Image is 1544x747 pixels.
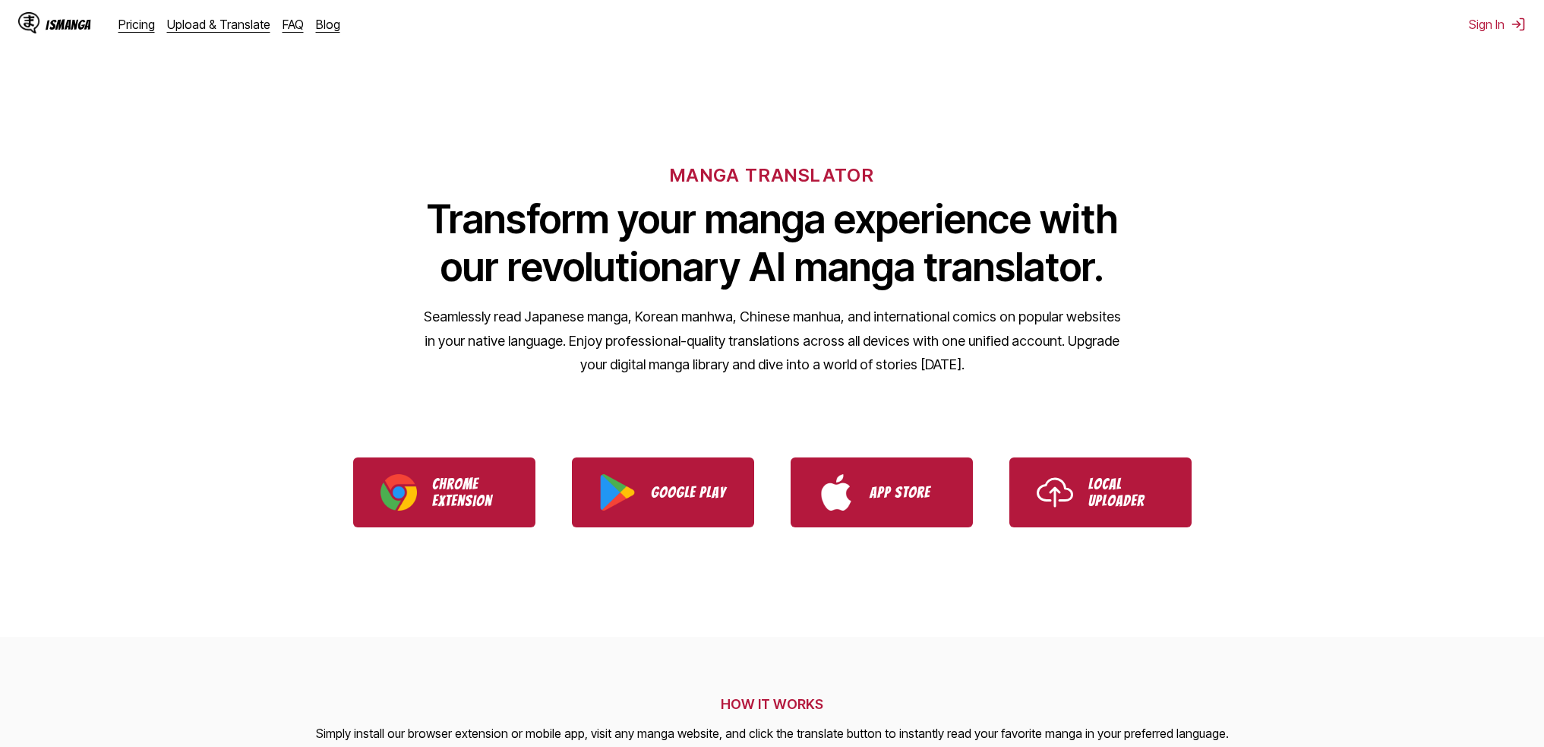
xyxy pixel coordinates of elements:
p: Google Play [651,484,727,501]
h6: MANGA TRANSLATOR [670,164,874,186]
a: Download IsManga from App Store [791,457,973,527]
img: Upload icon [1037,474,1073,511]
a: IsManga LogoIsManga [18,12,118,36]
img: Sign out [1511,17,1526,32]
a: Download IsManga Chrome Extension [353,457,535,527]
a: Pricing [118,17,155,32]
img: IsManga Logo [18,12,39,33]
img: Google Play logo [599,474,636,511]
h2: HOW IT WORKS [316,696,1229,712]
div: IsManga [46,17,91,32]
h1: Transform your manga experience with our revolutionary AI manga translator. [423,195,1122,291]
button: Sign In [1469,17,1526,32]
p: Chrome Extension [432,476,508,509]
a: Upload & Translate [167,17,270,32]
p: Local Uploader [1088,476,1164,509]
a: Blog [316,17,340,32]
p: Simply install our browser extension or mobile app, visit any manga website, and click the transl... [316,724,1229,744]
p: Seamlessly read Japanese manga, Korean manhwa, Chinese manhua, and international comics on popula... [423,305,1122,377]
a: Download IsManga from Google Play [572,457,754,527]
p: App Store [870,484,946,501]
a: FAQ [283,17,304,32]
img: App Store logo [818,474,854,511]
img: Chrome logo [380,474,417,511]
a: Use IsManga Local Uploader [1009,457,1192,527]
